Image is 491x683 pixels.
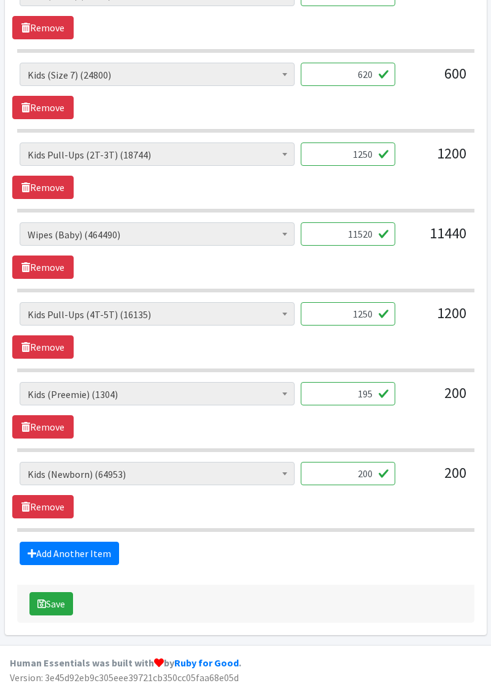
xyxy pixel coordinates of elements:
input: Quantity [301,222,395,246]
a: Remove [12,415,74,439]
a: Add Another Item [20,542,119,565]
a: Ruby for Good [174,657,239,669]
input: Quantity [301,63,395,86]
div: 1200 [405,142,466,176]
div: 11440 [405,222,466,256]
span: Kids Pull-Ups (2T-3T) (18744) [28,146,287,163]
span: Wipes (Baby) (464490) [20,222,295,246]
span: Kids (Newborn) (64953) [20,462,295,485]
a: Remove [12,335,74,359]
span: Kids (Preemie) (1304) [20,382,295,405]
a: Remove [12,256,74,279]
span: Kids (Preemie) (1304) [28,386,287,403]
span: Kids Pull-Ups (4T-5T) (16135) [20,302,295,326]
span: Kids (Newborn) (64953) [28,466,287,483]
strong: Human Essentials was built with by . [10,657,241,669]
div: 1200 [405,302,466,335]
button: Save [29,592,73,615]
div: 200 [405,462,466,495]
input: Quantity [301,302,395,326]
a: Remove [12,16,74,39]
input: Quantity [301,462,395,485]
a: Remove [12,176,74,199]
input: Quantity [301,142,395,166]
span: Kids Pull-Ups (2T-3T) (18744) [20,142,295,166]
div: 200 [405,382,466,415]
span: Wipes (Baby) (464490) [28,226,287,243]
input: Quantity [301,382,395,405]
a: Remove [12,495,74,518]
div: 600 [405,63,466,96]
span: Kids Pull-Ups (4T-5T) (16135) [28,306,287,323]
span: Kids (Size 7) (24800) [28,66,287,84]
a: Remove [12,96,74,119]
span: Kids (Size 7) (24800) [20,63,295,86]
